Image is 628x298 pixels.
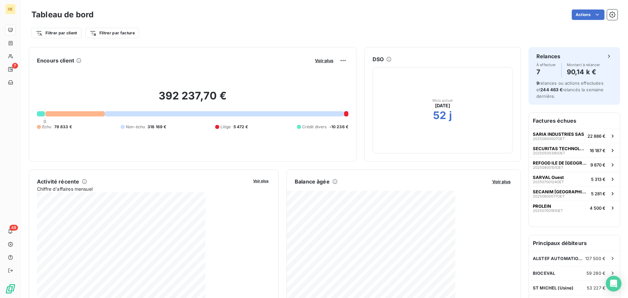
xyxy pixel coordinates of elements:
span: Voir plus [315,58,333,63]
span: 0 [44,119,46,124]
button: Voir plus [251,178,270,184]
span: 20250800101OET [533,166,563,169]
span: 16 187 € [590,148,605,153]
button: REFOOD ILE DE [GEOGRAPHIC_DATA]20250800101OET9 870 € [529,157,620,172]
button: SARVAL Ouest20250700124OET5 313 € [529,172,620,186]
span: Voir plus [253,179,269,183]
span: SARVAL Ouest [533,175,564,180]
h3: Tableau de bord [31,9,94,21]
button: Filtrer par client [31,28,81,38]
span: Montant à relancer [567,63,600,67]
h6: Relances [536,52,560,60]
span: Mois actuel [432,98,453,102]
span: 127 500 € [585,256,605,261]
span: 9 [536,80,539,86]
img: Logo LeanPay [5,284,16,294]
button: Filtrer par facture [85,28,139,38]
h4: 90,14 k € [567,67,600,77]
span: -10 236 € [329,124,348,130]
span: Crédit divers [302,124,327,130]
span: ST MICHEL (Usine) [533,285,574,290]
span: 20250500390OET [533,151,565,155]
h6: Principaux débiteurs [529,235,620,251]
h6: Factures échues [529,113,620,129]
span: 5 281 € [591,191,605,196]
span: REFOOD ILE DE [GEOGRAPHIC_DATA] [533,160,588,166]
h4: 7 [536,67,556,77]
span: 244 463 € [540,87,562,92]
div: OE [5,4,16,14]
span: 5 313 € [591,177,605,182]
div: Open Intercom Messenger [606,276,621,291]
button: Voir plus [490,179,513,184]
button: SECURITAS TECHNOLOGY SERVICES20250500390OET16 187 € [529,143,620,157]
h6: Encours client [37,57,74,64]
span: 9 870 € [590,162,605,167]
span: 20250800007OET [533,137,565,141]
span: 53 227 € [587,285,605,290]
h2: j [449,109,452,122]
button: SECANIM [GEOGRAPHIC_DATA]20250600077OET5 281 € [529,186,620,201]
button: Voir plus [313,58,335,63]
button: PROLEIN20250700191OET4 500 € [529,201,620,215]
span: SECURITAS TECHNOLOGY SERVICES [533,146,587,151]
h6: Activité récente [37,178,79,185]
span: relances ou actions effectuées et relancés la semaine dernière. [536,80,604,99]
h2: 392 237,70 € [37,89,348,109]
span: 4 500 € [590,205,605,211]
h2: 52 [433,109,446,122]
button: SARIA INDUSTRIES SAS20250800007OET22 886 € [529,129,620,143]
span: 318 169 € [148,124,166,130]
span: [DATE] [435,102,450,109]
span: 59 280 € [586,271,605,276]
span: Échu [42,124,52,130]
span: 22 886 € [587,133,605,139]
h6: Balance âgée [295,178,330,185]
span: ALSTEF AUTOMATION S.A [533,256,585,261]
span: 20250600077OET [533,194,565,198]
span: SECANIM [GEOGRAPHIC_DATA] [533,189,588,194]
span: 20250700191OET [533,209,563,213]
span: Voir plus [492,179,511,184]
span: 20250700124OET [533,180,564,184]
h6: DSO [373,55,384,63]
span: À effectuer [536,63,556,67]
span: Litige [220,124,231,130]
span: SARIA INDUSTRIES SAS [533,131,584,137]
span: 78 833 € [54,124,72,130]
span: 5 472 € [234,124,248,130]
span: BIOCEVAL [533,271,555,276]
span: Non-échu [126,124,145,130]
span: Chiffre d'affaires mensuel [37,185,249,192]
span: 7 [12,63,18,69]
button: Actions [572,9,604,20]
span: PROLEIN [533,203,551,209]
span: 48 [9,225,18,231]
